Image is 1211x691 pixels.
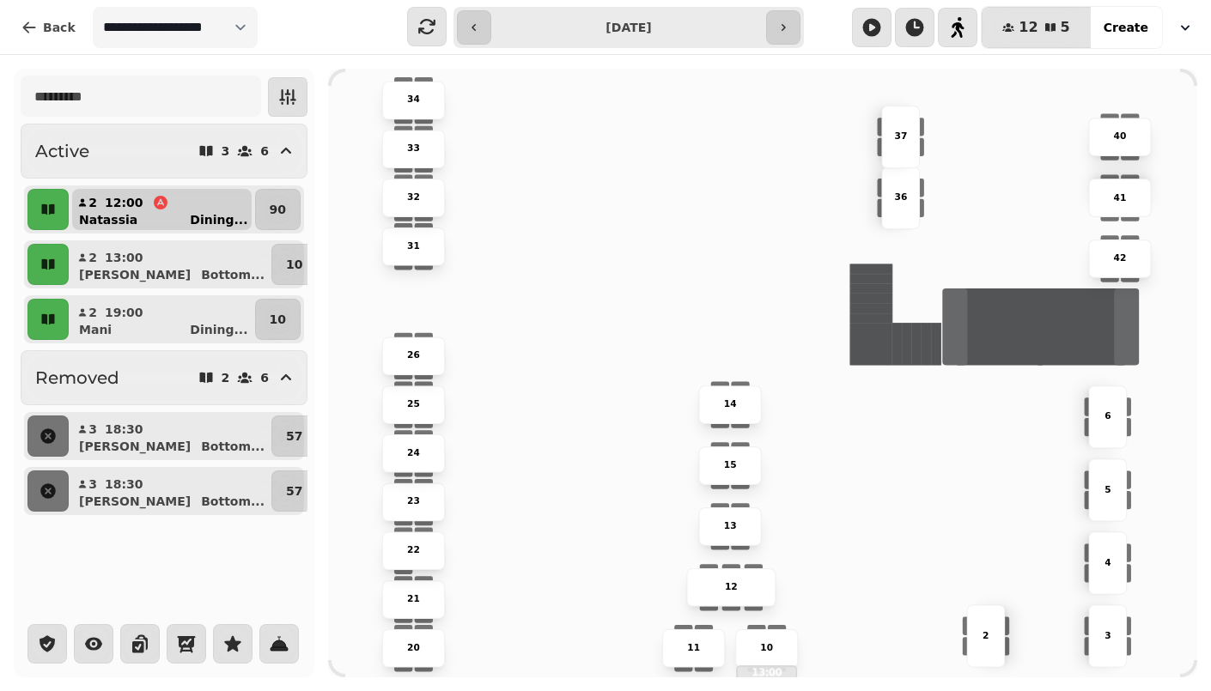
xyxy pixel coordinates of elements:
p: 3 [1105,629,1111,643]
button: Active36 [21,124,307,179]
span: 12 [1019,21,1038,34]
p: 6 [260,145,269,157]
p: 57 [286,482,302,500]
p: 2 [222,372,230,384]
p: [PERSON_NAME] [79,438,191,455]
p: 4 [1105,555,1111,569]
button: 219:00ManiDining... [72,299,252,340]
p: 23 [407,495,420,509]
p: 57 [286,427,302,445]
p: 22 [407,543,420,557]
p: 13:00 [105,249,143,266]
p: 36 [894,191,907,204]
p: 10 [760,641,773,655]
span: Create [1104,21,1148,33]
span: 5 [1061,21,1070,34]
p: 34 [407,94,420,107]
p: 11 [687,641,700,655]
p: 2 [88,194,98,211]
p: 42 [1114,252,1127,265]
p: 3 [88,476,98,493]
p: 20 [407,641,420,655]
p: 10 [286,256,302,273]
button: 318:30[PERSON_NAME]Bottom... [72,415,268,457]
button: 90 [255,189,301,230]
p: 6 [260,372,269,384]
p: 40 [1114,130,1127,143]
p: 19:00 [105,304,143,321]
p: 32 [407,191,420,204]
button: 57 [271,470,317,512]
p: 25 [407,397,420,411]
p: 31 [407,239,420,253]
button: Create [1090,7,1162,48]
p: Bottom ... [201,493,265,510]
p: 3 [222,145,230,157]
button: Removed26 [21,350,307,405]
p: Dining ... [190,321,247,338]
button: 125 [982,7,1090,48]
p: 13:00 [737,666,796,679]
button: 10 [255,299,301,340]
p: 14 [724,397,737,411]
span: Back [43,21,76,33]
p: 6 [1105,409,1111,423]
p: 3 [88,421,98,438]
p: Bottom ... [201,438,265,455]
button: 10 [271,244,317,285]
p: [PERSON_NAME] [79,493,191,510]
p: 5 [1105,482,1111,496]
p: 33 [407,142,420,155]
p: [PERSON_NAME] [79,266,191,283]
button: 213:00[PERSON_NAME]Bottom... [72,244,268,285]
p: 12 [725,580,738,594]
p: 21 [407,592,420,606]
p: 26 [407,349,420,362]
p: 18:30 [105,476,143,493]
button: 57 [271,415,317,457]
p: 13 [724,519,737,533]
p: Natassia [79,211,137,228]
p: Bottom ... [201,266,265,283]
p: 15 [724,458,737,472]
p: 41 [1114,191,1127,204]
p: 18:30 [105,421,143,438]
p: Dining ... [190,211,247,228]
p: 24 [407,446,420,460]
button: 318:30[PERSON_NAME]Bottom... [72,470,268,512]
button: 212:00NatassiaDining... [72,189,252,230]
p: 10 [270,311,286,328]
p: 12:00 [105,194,143,211]
p: 90 [270,201,286,218]
p: 2 [88,304,98,321]
button: Back [7,7,89,48]
p: 2 [88,249,98,266]
h2: Removed [35,366,119,390]
p: Mani [79,321,112,338]
p: 2 [983,629,989,643]
h2: Active [35,139,89,163]
p: 37 [894,130,907,143]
